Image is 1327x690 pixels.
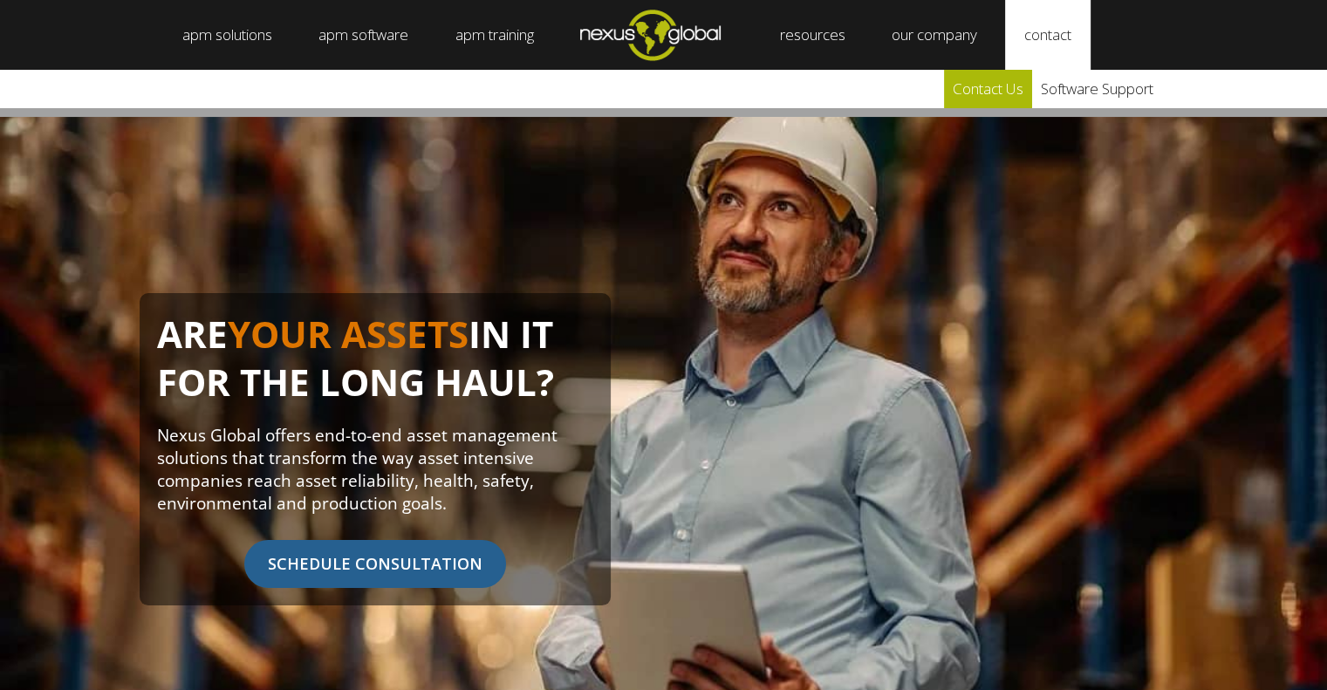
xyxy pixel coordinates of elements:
[228,309,469,359] span: YOUR ASSETS
[944,70,1032,108] a: Contact Us
[1032,70,1162,108] a: Software Support
[157,424,593,515] p: Nexus Global offers end-to-end asset management solutions that transform the way asset intensive ...
[157,311,593,424] h1: ARE IN IT FOR THE LONG HAUL?
[244,540,506,588] span: SCHEDULE CONSULTATION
